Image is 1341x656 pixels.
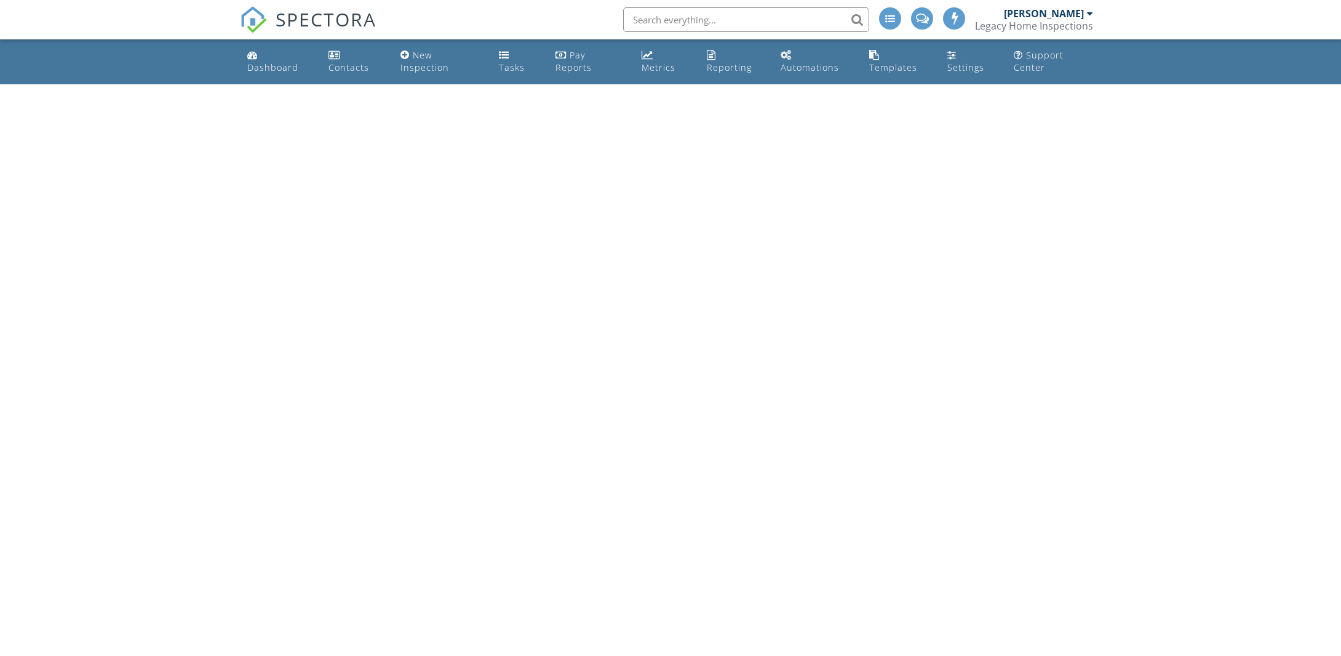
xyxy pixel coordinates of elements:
a: SPECTORA [240,17,376,42]
div: Support Center [1014,49,1064,73]
a: Metrics [637,44,693,79]
a: Automations (Advanced) [776,44,854,79]
div: Pay Reports [555,49,592,73]
a: Support Center [1009,44,1099,79]
div: Contacts [328,62,369,73]
div: Metrics [642,62,675,73]
div: Templates [869,62,917,73]
a: Tasks [494,44,541,79]
div: Legacy Home Inspections [975,20,1093,32]
a: Settings [942,44,999,79]
div: Tasks [499,62,525,73]
div: Reporting [707,62,752,73]
div: New Inspection [400,49,449,73]
span: SPECTORA [276,6,376,32]
a: Dashboard [242,44,314,79]
a: Contacts [324,44,386,79]
a: Pay Reports [551,44,626,79]
a: Reporting [702,44,766,79]
a: Templates [864,44,933,79]
img: The Best Home Inspection Software - Spectora [240,6,267,33]
div: Automations [781,62,839,73]
div: [PERSON_NAME] [1004,7,1084,20]
a: New Inspection [396,44,484,79]
input: Search everything... [623,7,869,32]
div: Settings [947,62,984,73]
div: Dashboard [247,62,298,73]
